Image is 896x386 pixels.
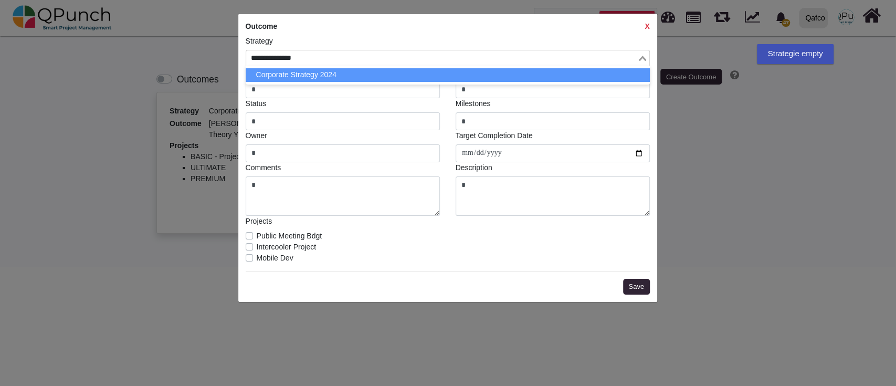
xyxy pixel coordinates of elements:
div: Strategie empty [757,44,833,64]
legend: Target Completion Date [456,130,650,144]
legend: Strategy [246,36,650,50]
legend: Projects [246,216,650,230]
span: Public Meeting Bdgt [257,232,322,240]
div: Search for option [246,50,650,67]
span: Intercooler Project [257,243,317,251]
li: Corporate Strategy 2024 [246,68,650,82]
button: Save [623,279,650,295]
label: Outcome [246,21,278,32]
span: Mobile Dev [257,254,293,262]
legend: Description [456,162,650,176]
legend: Owner [246,130,440,144]
legend: Milestones [456,98,650,112]
legend: Status [246,98,440,112]
legend: Comments [246,162,440,176]
strong: X [645,22,649,30]
input: Search for option [247,53,636,64]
